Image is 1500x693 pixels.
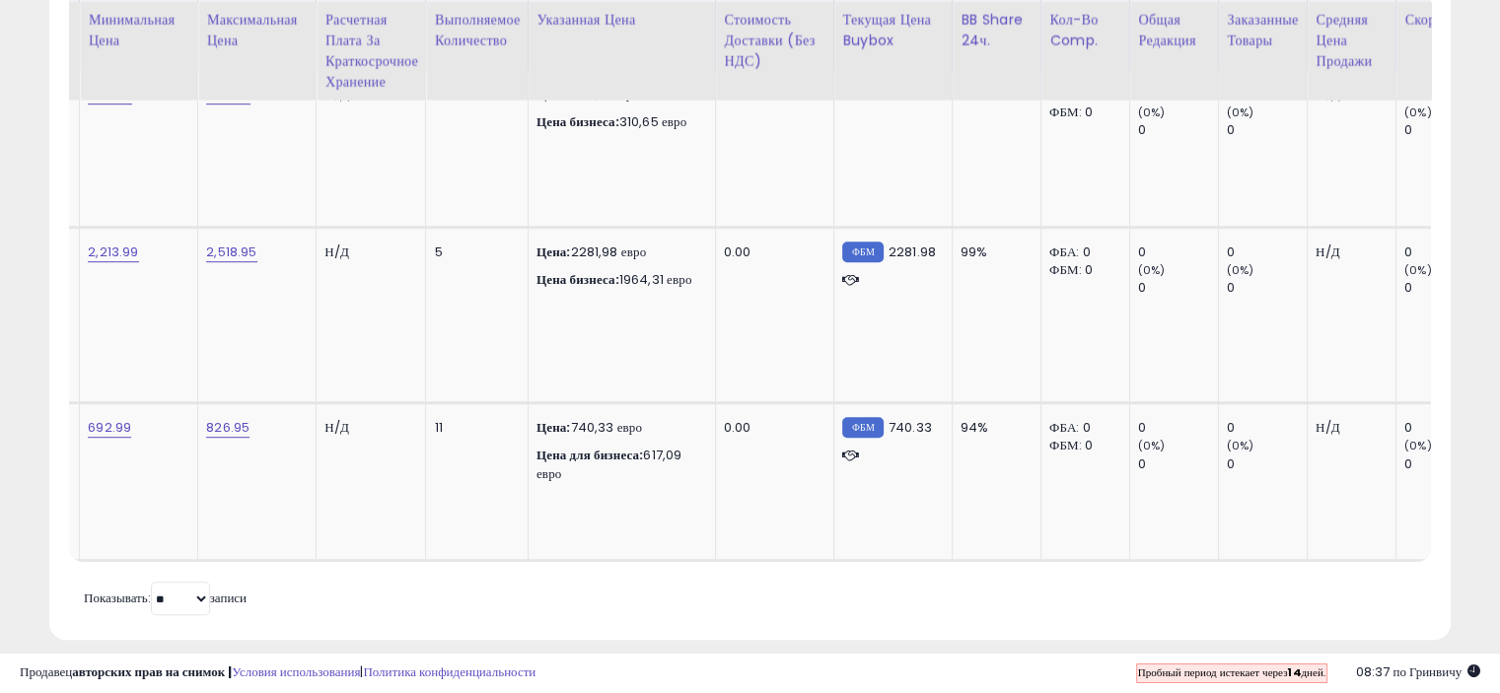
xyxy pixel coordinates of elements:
font: Средняя цена продажи [1316,10,1372,71]
font: Н/Д [324,418,349,437]
font: Продавец [20,662,72,681]
font: Общая редакция [1138,10,1195,50]
font: (0%) [1227,438,1254,453]
font: 0 [1404,418,1412,437]
font: Текущая цена Buybox [842,10,931,50]
a: 2,213.99 [88,243,138,262]
font: дней. [1301,664,1324,680]
font: 0 [1404,454,1412,473]
font: Скорость [1404,10,1462,30]
font: Н/Д [1316,85,1340,104]
font: 692.99 [88,418,131,437]
font: (0%) [1227,262,1254,278]
font: 826.95 [206,418,250,437]
font: 740,33 евро [571,418,643,437]
font: 94% [961,418,988,437]
font: 0 [1227,454,1235,473]
font: 2,518.95 [206,243,256,261]
font: Цена: [536,85,571,104]
font: Минимальная цена [88,10,175,50]
font: 617,09 евро [536,446,681,482]
font: 5 [434,85,442,104]
font: ФБМ [852,420,875,435]
font: (0%) [1138,104,1166,120]
font: Цена для бизнеса: [536,446,643,464]
span: 2025-09-18 08:37 GMT [1356,662,1480,681]
font: 2281,98 евро [571,243,647,261]
font: Н/Д [1316,418,1340,437]
font: 2281.98 [889,243,936,261]
font: 0 [1138,418,1146,437]
font: Стоимость доставки (без НДС) [724,10,815,71]
a: Условия использования [232,662,360,681]
font: Цена: [536,243,571,261]
font: Цена: [536,418,571,437]
font: 0 [1404,120,1412,139]
font: 0 [1138,120,1146,139]
font: 740.33 [889,418,932,437]
font: 5 [434,243,442,261]
font: 11 [434,418,442,437]
font: (0%) [1138,262,1166,278]
font: Максимальная цена [206,10,297,50]
font: 432.95 [206,85,250,104]
font: 0 [1138,243,1146,261]
font: 0.00 [724,418,751,437]
font: | [360,662,363,681]
font: (0%) [1138,438,1166,453]
font: 0 [1227,278,1235,297]
font: Выполняемое количество [434,10,519,50]
font: ФБА: 0 [1049,243,1091,261]
font: (0%) [1404,438,1432,453]
font: ФБМ: 0 [1049,436,1093,454]
font: 345.99 [88,85,132,104]
font: 0 [1227,243,1235,261]
font: 0 [1227,418,1235,437]
font: Расчетная плата за краткосрочное хранение [324,10,417,92]
font: Цена бизнеса: [536,270,619,289]
font: BB Share 24ч. [961,10,1023,50]
font: 0.00 [724,85,751,104]
font: 346,15 евро [571,85,640,104]
font: Н/Д [324,85,349,104]
font: Пробный период истекает через [1138,664,1288,680]
font: Н/Д [1316,243,1340,261]
font: Н/Д [324,243,349,261]
font: ФБМ: 0 [1049,260,1093,279]
font: 0 [1404,243,1412,261]
font: 2,213.99 [88,243,138,261]
font: 08:37 по Гринвичу [1356,662,1462,681]
font: 1964,31 евро [619,270,692,289]
font: записи [210,589,247,607]
font: авторских прав на снимок | [72,662,232,681]
font: ФБМ: 0 [1049,103,1093,121]
a: 826.95 [206,418,250,438]
font: ФБМ [852,244,875,259]
font: Указанная цена [536,10,635,30]
font: 0 [1404,278,1412,297]
font: (0%) [1404,262,1432,278]
font: 310,65 евро [619,112,687,131]
font: 0 [1227,120,1235,139]
font: Показывать: [84,589,151,607]
font: Кол-во Comp. [1049,10,1098,50]
a: Политика конфиденциальности [363,662,536,681]
font: ФБА: 0 [1049,418,1091,437]
a: 692.99 [88,418,131,438]
a: 2,518.95 [206,243,256,262]
font: Заказанные товары [1227,10,1298,50]
font: 0 [1138,278,1146,297]
font: Цена бизнеса: [536,112,619,131]
font: (0%) [1227,104,1254,120]
font: (0%) [1404,104,1432,120]
font: 99% [961,243,987,261]
font: 0 [1138,454,1146,473]
font: 0.00 [724,243,751,261]
font: 14 [1287,664,1301,680]
font: 0% [961,85,979,104]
